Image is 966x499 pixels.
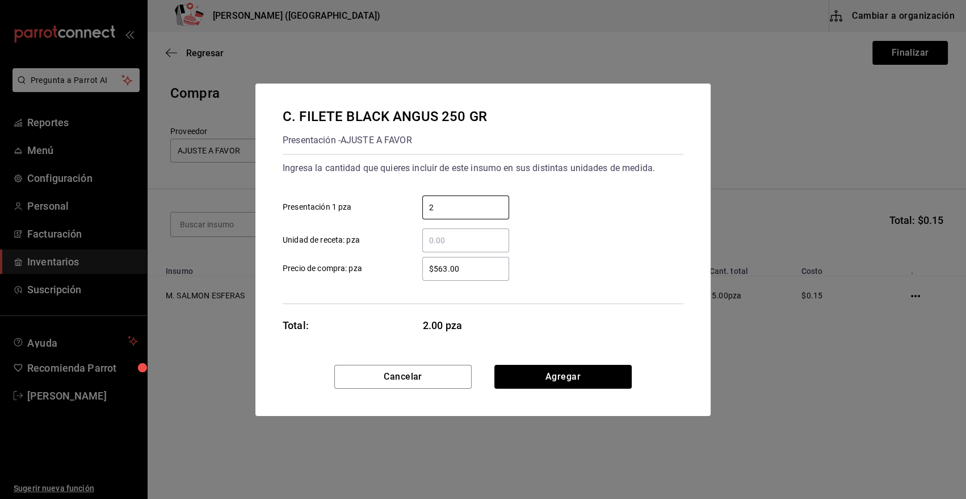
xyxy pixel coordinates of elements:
[422,234,509,247] input: Unidad de receta: pza
[283,106,487,127] div: C. FILETE BLACK ANGUS 250 GR
[283,318,309,333] div: Total:
[283,263,362,275] span: Precio de compra: pza
[283,159,683,177] div: Ingresa la cantidad que quieres incluir de este insumo en sus distintas unidades de medida.
[283,234,360,246] span: Unidad de receta: pza
[422,201,509,214] input: Presentación 1 pza
[283,131,487,149] div: Presentación - AJUSTE A FAVOR
[334,365,472,389] button: Cancelar
[422,262,509,276] input: Precio de compra: pza
[423,318,510,333] span: 2.00 pza
[283,201,351,213] span: Presentación 1 pza
[494,365,632,389] button: Agregar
